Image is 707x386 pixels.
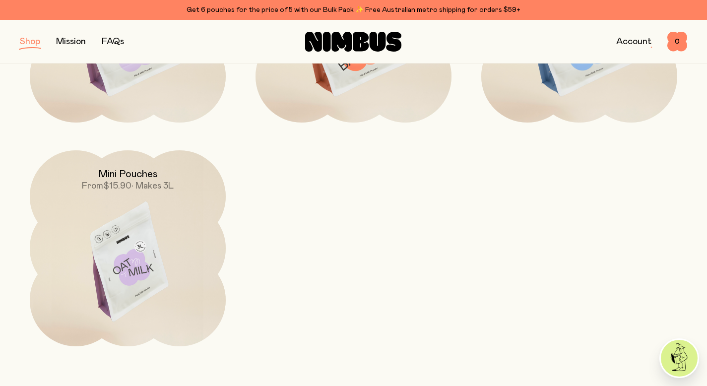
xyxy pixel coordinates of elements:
[131,182,174,191] span: • Makes 3L
[56,37,86,46] a: Mission
[616,37,651,46] a: Account
[661,340,698,377] img: agent
[20,4,687,16] div: Get 6 pouches for the price of 5 with our Bulk Pack ✨ Free Australian metro shipping for orders $59+
[82,182,103,191] span: From
[30,150,226,346] a: Mini PouchesFrom$15.90• Makes 3L
[667,32,687,52] button: 0
[98,168,158,180] h2: Mini Pouches
[102,37,124,46] a: FAQs
[103,182,131,191] span: $15.90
